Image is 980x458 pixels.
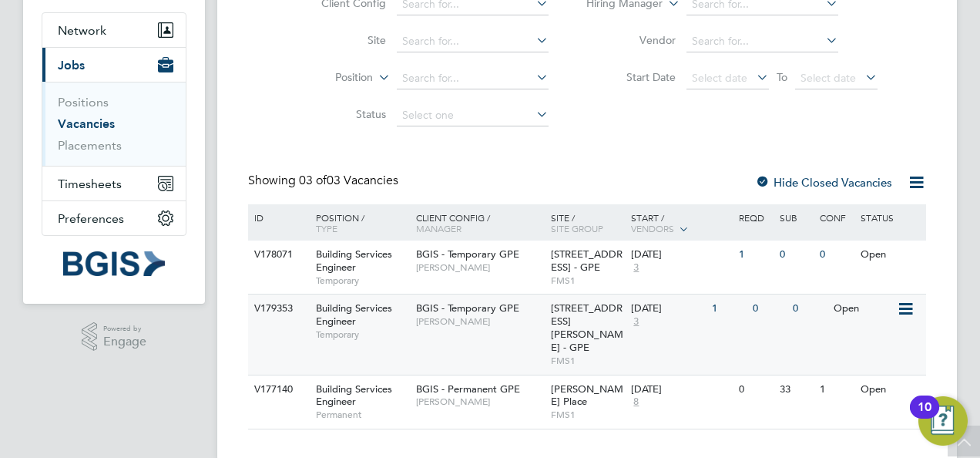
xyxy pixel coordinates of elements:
[316,222,337,234] span: Type
[772,67,792,87] span: To
[416,396,543,408] span: [PERSON_NAME]
[789,295,829,323] div: 0
[735,375,775,404] div: 0
[416,315,543,328] span: [PERSON_NAME]
[735,241,775,269] div: 1
[631,222,674,234] span: Vendors
[627,204,735,243] div: Start /
[551,222,603,234] span: Site Group
[686,31,838,52] input: Search for...
[42,251,186,276] a: Go to home page
[416,382,520,396] span: BGIS - Permanent GPE
[776,375,816,404] div: 33
[63,251,165,276] img: bgis-logo-retina.png
[250,241,304,269] div: V178071
[299,173,398,188] span: 03 Vacancies
[830,295,897,323] div: Open
[816,204,856,231] div: Conf
[551,382,623,409] span: [PERSON_NAME] Place
[587,70,676,84] label: Start Date
[857,204,924,231] div: Status
[918,407,931,427] div: 10
[551,355,624,367] span: FMS1
[816,241,856,269] div: 0
[397,31,549,52] input: Search for...
[416,301,519,315] span: BGIS - Temporary GPE
[551,274,624,287] span: FMS1
[316,301,392,328] span: Building Services Engineer
[397,68,549,89] input: Search for...
[857,375,924,404] div: Open
[749,295,789,323] div: 0
[551,301,623,354] span: [STREET_ADDRESS][PERSON_NAME] - GPE
[58,95,109,109] a: Positions
[416,248,519,261] span: BGIS - Temporary GPE
[316,248,392,274] span: Building Services Engineer
[800,71,856,85] span: Select date
[248,173,401,189] div: Showing
[58,58,85,72] span: Jobs
[42,82,186,166] div: Jobs
[631,383,731,396] div: [DATE]
[631,396,641,409] span: 8
[250,295,304,323] div: V179353
[299,173,327,188] span: 03 of
[284,70,373,86] label: Position
[547,204,628,241] div: Site /
[297,107,386,121] label: Status
[631,315,641,328] span: 3
[58,116,115,131] a: Vacancies
[412,204,547,241] div: Client Config /
[776,204,816,231] div: Sub
[816,375,856,404] div: 1
[416,261,543,274] span: [PERSON_NAME]
[250,375,304,404] div: V177140
[316,328,408,341] span: Temporary
[587,33,676,47] label: Vendor
[103,322,146,335] span: Powered by
[397,105,549,126] input: Select one
[755,175,892,190] label: Hide Closed Vacancies
[42,48,186,82] button: Jobs
[692,71,747,85] span: Select date
[857,241,924,269] div: Open
[316,382,392,409] span: Building Services Engineer
[776,241,816,269] div: 0
[304,204,412,241] div: Position /
[631,261,641,274] span: 3
[631,302,704,315] div: [DATE]
[58,211,124,226] span: Preferences
[631,248,731,261] div: [DATE]
[735,204,775,231] div: Reqd
[918,396,968,446] button: Open Resource Center, 10 new notifications
[42,167,186,200] button: Timesheets
[58,138,122,153] a: Placements
[297,33,386,47] label: Site
[416,222,461,234] span: Manager
[316,274,408,287] span: Temporary
[58,177,122,191] span: Timesheets
[82,322,147,352] a: Powered byEngage
[103,335,146,349] span: Engage
[551,409,624,421] span: FMS1
[708,295,748,323] div: 1
[316,409,408,421] span: Permanent
[250,204,304,231] div: ID
[42,201,186,235] button: Preferences
[42,13,186,47] button: Network
[551,248,623,274] span: [STREET_ADDRESS] - GPE
[58,23,106,38] span: Network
